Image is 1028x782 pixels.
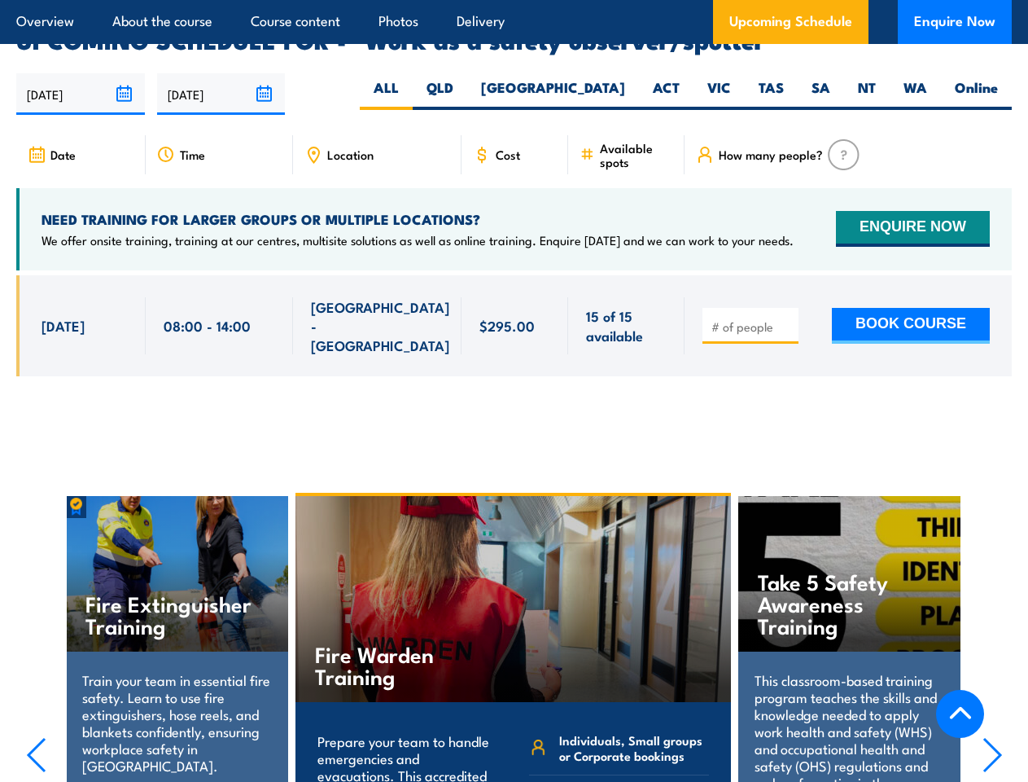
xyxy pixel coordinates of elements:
span: Location [327,147,374,161]
span: [GEOGRAPHIC_DATA] - [GEOGRAPHIC_DATA] [311,297,449,354]
span: Available spots [600,141,673,169]
h2: UPCOMING SCHEDULE FOR - "Work as a safety observer/spotter" [16,29,1012,50]
span: Date [50,147,76,161]
span: [DATE] [42,316,85,335]
span: Cost [496,147,520,161]
label: NT [844,78,890,110]
input: To date [157,73,286,115]
button: BOOK COURSE [832,308,990,344]
span: 08:00 - 14:00 [164,316,251,335]
h4: Fire Warden Training [315,643,506,687]
label: Online [941,78,1012,110]
p: We offer onsite training, training at our centres, multisite solutions as well as online training... [42,232,794,248]
label: SA [798,78,844,110]
label: QLD [413,78,467,110]
p: Train your team in essential fire safety. Learn to use fire extinguishers, hose reels, and blanke... [82,671,272,774]
h4: Fire Extinguisher Training [85,592,255,636]
span: Time [180,147,205,161]
label: WA [890,78,941,110]
label: VIC [693,78,745,110]
input: # of people [711,319,793,335]
span: Individuals, Small groups or Corporate bookings [559,732,709,763]
h4: Take 5 Safety Awareness Training [758,570,927,636]
input: From date [16,73,145,115]
label: ALL [360,78,413,110]
span: 15 of 15 available [586,306,666,345]
span: $295.00 [479,316,535,335]
label: ACT [639,78,693,110]
label: [GEOGRAPHIC_DATA] [467,78,639,110]
h4: NEED TRAINING FOR LARGER GROUPS OR MULTIPLE LOCATIONS? [42,210,794,228]
label: TAS [745,78,798,110]
button: ENQUIRE NOW [836,211,990,247]
span: How many people? [719,147,823,161]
